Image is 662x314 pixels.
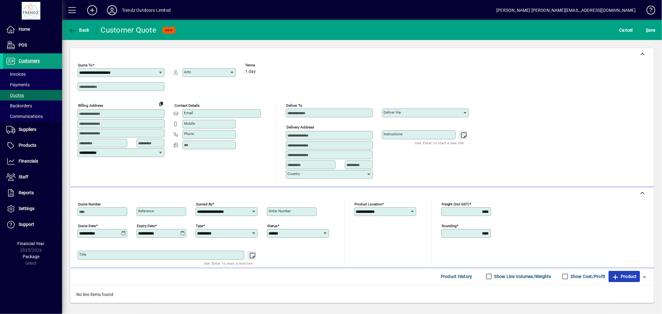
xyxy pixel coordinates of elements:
[442,202,469,206] mat-label: Freight (incl GST)
[3,138,62,153] a: Products
[6,93,24,98] span: Quotes
[19,174,28,179] span: Staff
[18,241,45,246] span: Financial Year
[196,202,212,206] mat-label: Quoted by
[442,223,457,228] mat-label: Rounding
[101,25,157,35] div: Customer Quote
[62,25,96,36] app-page-header-button: Back
[69,28,89,33] span: Back
[3,154,62,169] a: Financials
[644,25,657,36] button: Save
[138,209,154,213] mat-label: Reference
[438,271,475,282] button: Product History
[612,271,637,281] span: Product
[6,72,26,77] span: Invoices
[3,185,62,201] a: Reports
[184,111,193,115] mat-label: Email
[384,110,401,114] mat-label: Deliver via
[268,209,291,213] mat-label: Order number
[493,273,551,280] label: Show Line Volumes/Weights
[78,223,96,228] mat-label: Quote date
[19,222,34,227] span: Support
[642,1,654,21] a: Knowledge Base
[3,111,62,122] a: Communications
[619,25,633,35] span: Cancel
[184,121,195,126] mat-label: Mobile
[3,69,62,79] a: Invoices
[496,5,636,15] div: [PERSON_NAME] [PERSON_NAME][EMAIL_ADDRESS][DOMAIN_NAME]
[137,223,155,228] mat-label: Expiry date
[19,190,34,195] span: Reports
[3,22,62,37] a: Home
[618,25,635,36] button: Cancel
[184,132,194,136] mat-label: Phone
[3,201,62,217] a: Settings
[6,103,32,108] span: Backorders
[415,139,464,146] mat-hint: Use 'Enter' to start a new line
[245,63,282,67] span: Terms
[122,5,171,15] div: Trendz Outdoors Limited
[6,114,43,119] span: Communications
[70,285,654,304] div: No line items found
[245,69,256,74] span: 1 day
[19,58,40,63] span: Customers
[384,132,403,136] mat-label: Instructions
[82,5,102,16] button: Add
[156,99,166,109] button: Copy to Delivery address
[3,90,62,101] a: Quotes
[19,206,34,211] span: Settings
[646,28,648,33] span: S
[19,27,30,32] span: Home
[3,38,62,53] a: POS
[19,43,27,47] span: POS
[19,127,36,132] span: Suppliers
[23,254,39,259] span: Package
[354,202,382,206] mat-label: Product location
[3,169,62,185] a: Staff
[79,252,86,257] mat-label: Title
[3,217,62,232] a: Support
[441,271,472,281] span: Product History
[184,70,191,74] mat-label: Attn
[78,63,92,67] mat-label: Quote To
[102,5,122,16] button: Profile
[3,79,62,90] a: Payments
[267,223,277,228] mat-label: Status
[67,25,91,36] button: Back
[646,25,655,35] span: ave
[287,172,300,176] mat-label: Country
[286,103,302,108] mat-label: Deliver To
[196,223,203,228] mat-label: Type
[165,28,173,32] span: NEW
[3,101,62,111] a: Backorders
[204,260,253,267] mat-hint: Use 'Enter' to start a new line
[19,159,38,164] span: Financials
[609,271,640,282] button: Product
[3,122,62,137] a: Suppliers
[570,273,606,280] label: Show Cost/Profit
[78,202,101,206] mat-label: Quote number
[6,82,29,87] span: Payments
[19,143,36,148] span: Products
